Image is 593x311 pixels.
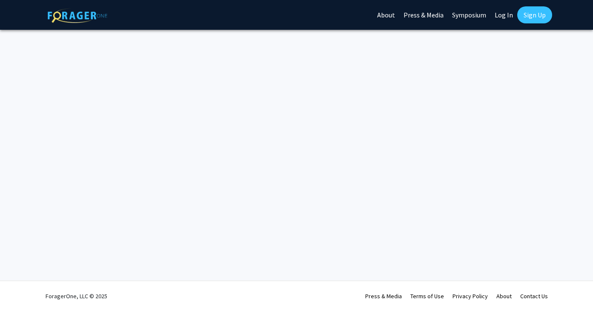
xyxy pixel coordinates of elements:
a: About [496,292,512,300]
a: Terms of Use [410,292,444,300]
img: ForagerOne Logo [48,8,107,23]
a: Sign Up [517,6,552,23]
a: Press & Media [365,292,402,300]
div: ForagerOne, LLC © 2025 [46,281,107,311]
a: Privacy Policy [453,292,488,300]
a: Contact Us [520,292,548,300]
